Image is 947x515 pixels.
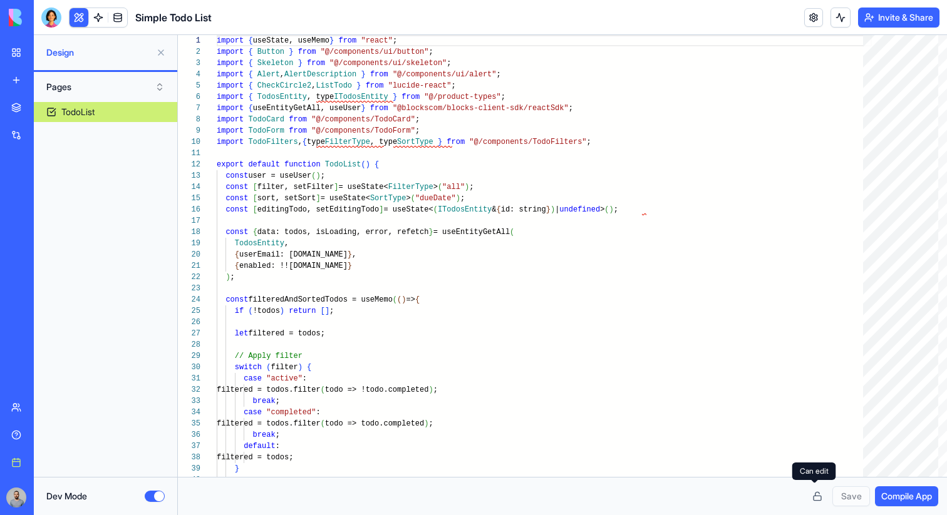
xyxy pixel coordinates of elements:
[375,160,379,169] span: {
[442,183,465,191] span: "all"
[178,125,200,136] div: 9
[178,474,200,486] div: 40
[428,419,433,428] span: ;
[370,138,397,146] span: , type
[257,59,294,68] span: Skeleton
[415,126,420,135] span: ;
[298,48,316,56] span: from
[248,126,284,135] span: TodoForm
[217,385,321,394] span: filtered = todos.filter
[492,205,496,214] span: &
[248,104,252,113] span: {
[235,262,239,270] span: {
[217,104,244,113] span: import
[217,81,244,90] span: import
[217,48,244,56] span: import
[178,181,200,193] div: 14
[428,228,433,237] span: }
[415,115,420,124] span: ;
[370,70,388,79] span: from
[501,205,546,214] span: id: string
[587,138,591,146] span: ;
[858,8,939,28] button: Invite & Share
[217,160,244,169] span: export
[235,352,303,360] span: // Apply filter
[235,363,262,372] span: switch
[497,70,501,79] span: ;
[428,385,433,394] span: )
[235,239,284,248] span: TodosEntity
[433,228,510,237] span: = useEntityGetAll
[397,295,401,304] span: (
[178,362,200,373] div: 30
[46,490,87,502] label: Dev Mode
[217,36,244,45] span: import
[298,363,303,372] span: )
[257,48,284,56] span: Button
[178,238,200,249] div: 19
[370,194,406,203] span: SortType
[424,93,500,101] span: "@/product-types"
[225,273,230,282] span: )
[276,442,280,451] span: :
[433,205,438,214] span: (
[235,250,239,259] span: {
[178,317,200,328] div: 26
[253,397,276,405] span: break
[361,70,365,79] span: }
[178,283,200,294] div: 23
[244,374,262,383] span: case
[178,418,200,429] div: 35
[321,171,325,180] span: ;
[217,126,244,135] span: import
[609,205,614,214] span: )
[316,194,320,203] span: ]
[266,408,316,417] span: "completed"
[321,385,325,394] span: (
[217,453,293,462] span: filtered = todos;
[178,204,200,215] div: 16
[217,59,244,68] span: import
[178,452,200,463] div: 38
[289,126,307,135] span: from
[338,36,356,45] span: from
[178,260,200,272] div: 21
[406,194,410,203] span: >
[393,104,569,113] span: "@blockscom/blocks-client-sdk/reactSdk"
[792,462,836,480] div: Can edit
[280,70,284,79] span: ,
[406,295,415,304] span: =>
[248,160,279,169] span: default
[284,239,289,248] span: ,
[352,250,356,259] span: ,
[178,193,200,204] div: 15
[248,329,324,338] span: filtered = todos;
[289,115,307,124] span: from
[248,70,252,79] span: {
[393,70,497,79] span: "@/components/ui/alert"
[284,70,356,79] span: AlertDescription
[401,295,406,304] span: )
[178,91,200,103] div: 6
[178,305,200,317] div: 25
[178,463,200,474] div: 39
[298,59,303,68] span: }
[307,93,334,101] span: , type
[178,35,200,46] div: 1
[325,385,429,394] span: todo => !todo.completed
[230,273,235,282] span: ;
[280,307,284,315] span: )
[469,183,473,191] span: ;
[289,307,316,315] span: return
[248,59,252,68] span: {
[348,262,352,270] span: }
[325,419,424,428] span: todo => todo.completed
[61,106,95,118] div: TodoList
[34,102,177,122] a: TodoList
[393,36,397,45] span: ;
[248,171,311,180] span: user = useUser
[178,227,200,238] div: 18
[257,228,429,237] span: data: todos, isLoading, error, refetch
[225,295,248,304] span: const
[600,205,604,214] span: >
